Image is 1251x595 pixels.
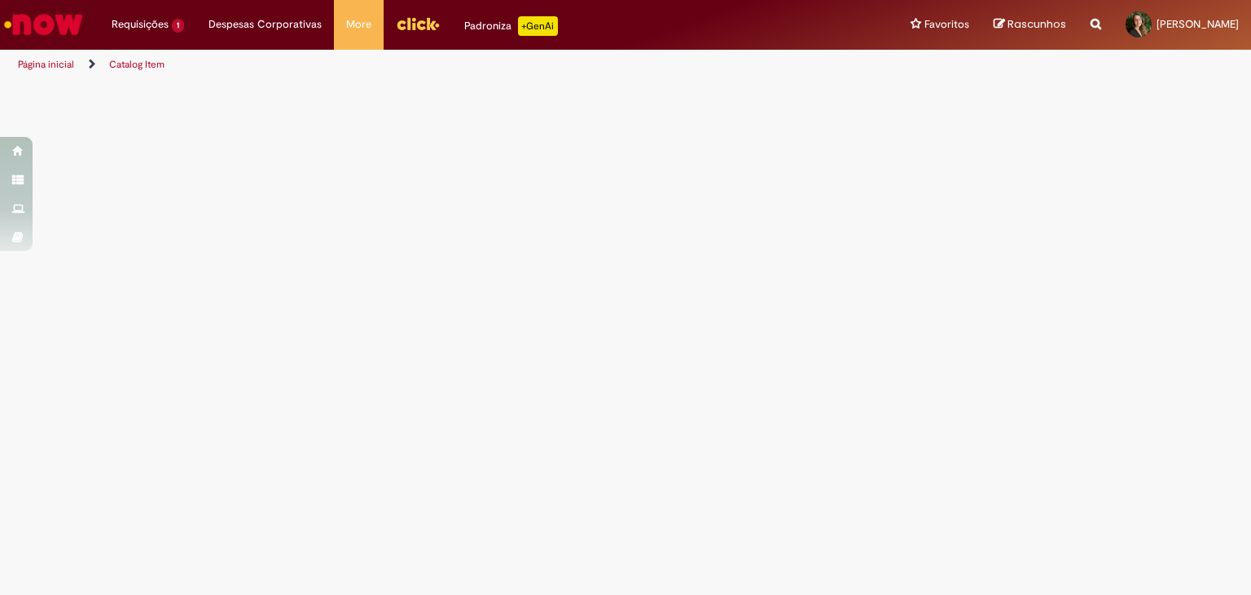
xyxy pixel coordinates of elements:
[208,16,322,33] span: Despesas Corporativas
[396,11,440,36] img: click_logo_yellow_360x200.png
[12,50,822,80] ul: Trilhas de página
[2,8,86,41] img: ServiceNow
[109,58,165,71] a: Catalog Item
[464,16,558,36] div: Padroniza
[346,16,371,33] span: More
[924,16,969,33] span: Favoritos
[1157,17,1239,31] span: [PERSON_NAME]
[994,17,1066,33] a: Rascunhos
[112,16,169,33] span: Requisições
[172,19,184,33] span: 1
[18,58,74,71] a: Página inicial
[1007,16,1066,32] span: Rascunhos
[518,16,558,36] p: +GenAi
